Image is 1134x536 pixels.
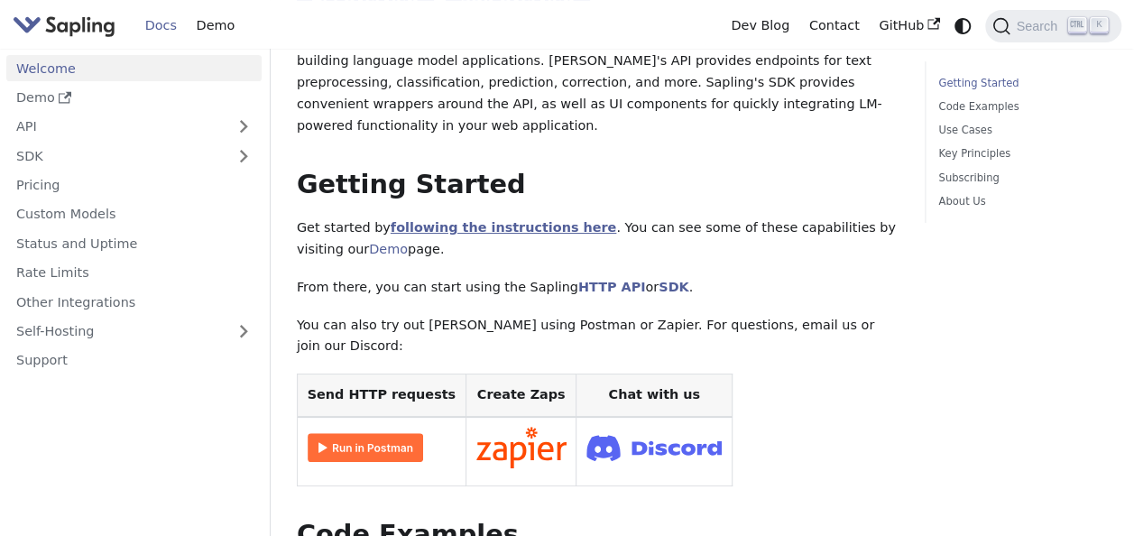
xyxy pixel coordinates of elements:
[297,374,466,417] th: Send HTTP requests
[476,427,567,468] img: Connect in Zapier
[938,170,1102,187] a: Subscribing
[297,315,899,358] p: You can also try out [PERSON_NAME] using Postman or Zapier. For questions, email us or join our D...
[6,260,262,286] a: Rate Limits
[578,280,646,294] a: HTTP API
[6,172,262,199] a: Pricing
[586,430,722,467] img: Join Discord
[6,230,262,256] a: Status and Uptime
[369,242,408,256] a: Demo
[938,193,1102,210] a: About Us
[659,280,688,294] a: SDK
[6,114,226,140] a: API
[226,114,262,140] button: Expand sidebar category 'API'
[297,277,899,299] p: From there, you can start using the Sapling or .
[938,98,1102,116] a: Code Examples
[226,143,262,169] button: Expand sidebar category 'SDK'
[308,433,423,462] img: Run in Postman
[985,10,1120,42] button: Search (Ctrl+K)
[13,13,122,39] a: Sapling.ai
[576,374,733,417] th: Chat with us
[799,12,870,40] a: Contact
[6,289,262,315] a: Other Integrations
[938,145,1102,162] a: Key Principles
[187,12,244,40] a: Demo
[297,217,899,261] p: Get started by . You can see some of these capabilities by visiting our page.
[1090,17,1108,33] kbd: K
[6,319,262,345] a: Self-Hosting
[6,85,262,111] a: Demo
[1010,19,1068,33] span: Search
[297,169,899,201] h2: Getting Started
[391,220,616,235] a: following the instructions here
[6,201,262,227] a: Custom Models
[938,75,1102,92] a: Getting Started
[950,13,976,39] button: Switch between dark and light mode (currently system mode)
[869,12,949,40] a: GitHub
[6,347,262,374] a: Support
[135,12,187,40] a: Docs
[938,122,1102,139] a: Use Cases
[297,30,899,137] p: Welcome to the documentation for 's developer platform. 🚀 Sapling is a platform for building lang...
[6,55,262,81] a: Welcome
[466,374,576,417] th: Create Zaps
[6,143,226,169] a: SDK
[13,13,115,39] img: Sapling.ai
[721,12,798,40] a: Dev Blog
